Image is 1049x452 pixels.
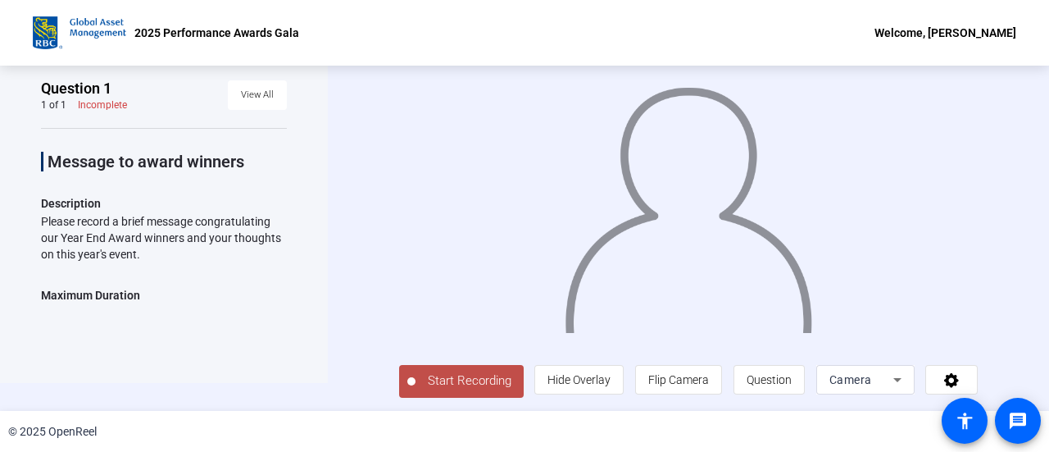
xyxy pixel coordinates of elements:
span: Question 1 [41,79,111,98]
button: Start Recording [399,365,524,398]
span: Flip Camera [648,373,709,386]
p: Message to award winners [48,152,287,171]
span: Question [747,373,792,386]
button: View All [228,80,287,110]
span: View All [241,83,274,107]
img: OpenReel logo [33,16,126,49]
mat-icon: message [1008,411,1028,431]
p: Description [41,194,287,213]
span: Start Recording [416,372,524,390]
button: Hide Overlay [534,365,624,395]
div: Please record a brief message congratulating our Year End Award winners and your thoughts on this... [41,213,287,263]
div: Incomplete [78,98,127,112]
mat-icon: accessibility [955,411,974,431]
button: Flip Camera [635,365,722,395]
button: Question [733,365,805,395]
span: Hide Overlay [547,373,611,386]
div: Welcome, [PERSON_NAME] [874,23,1016,43]
div: 1 of 1 [41,98,66,112]
div: 20 secs [41,305,140,322]
span: Camera [829,373,872,386]
p: 2025 Performance Awards Gala [134,23,299,43]
div: © 2025 OpenReel [8,423,97,441]
div: Maximum Duration [41,285,140,305]
img: overlay [563,72,814,333]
